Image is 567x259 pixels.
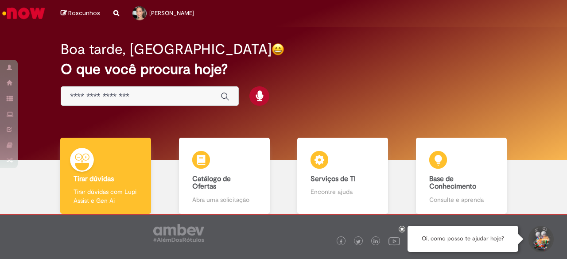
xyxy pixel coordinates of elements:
[68,9,100,17] span: Rascunhos
[429,195,493,204] p: Consulte e aprenda
[402,138,521,214] a: Base de Conhecimento Consulte e aprenda
[153,224,204,242] img: logo_footer_ambev_rotulo_gray.png
[74,187,138,205] p: Tirar dúvidas com Lupi Assist e Gen Ai
[61,62,506,77] h2: O que você procura hoje?
[165,138,284,214] a: Catálogo de Ofertas Abra uma solicitação
[47,138,165,214] a: Tirar dúvidas Tirar dúvidas com Lupi Assist e Gen Ai
[272,43,284,56] img: happy-face.png
[192,195,256,204] p: Abra uma solicitação
[192,174,231,191] b: Catálogo de Ofertas
[149,9,194,17] span: [PERSON_NAME]
[429,174,476,191] b: Base de Conhecimento
[311,187,375,196] p: Encontre ajuda
[61,9,100,18] a: Rascunhos
[283,138,402,214] a: Serviços de TI Encontre ajuda
[1,4,47,22] img: ServiceNow
[61,42,272,57] h2: Boa tarde, [GEOGRAPHIC_DATA]
[527,226,554,252] button: Iniciar Conversa de Suporte
[388,235,400,247] img: logo_footer_youtube.png
[373,239,378,244] img: logo_footer_linkedin.png
[408,226,518,252] div: Oi, como posso te ajudar hoje?
[311,174,356,183] b: Serviços de TI
[74,174,114,183] b: Tirar dúvidas
[339,240,343,244] img: logo_footer_facebook.png
[356,240,361,244] img: logo_footer_twitter.png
